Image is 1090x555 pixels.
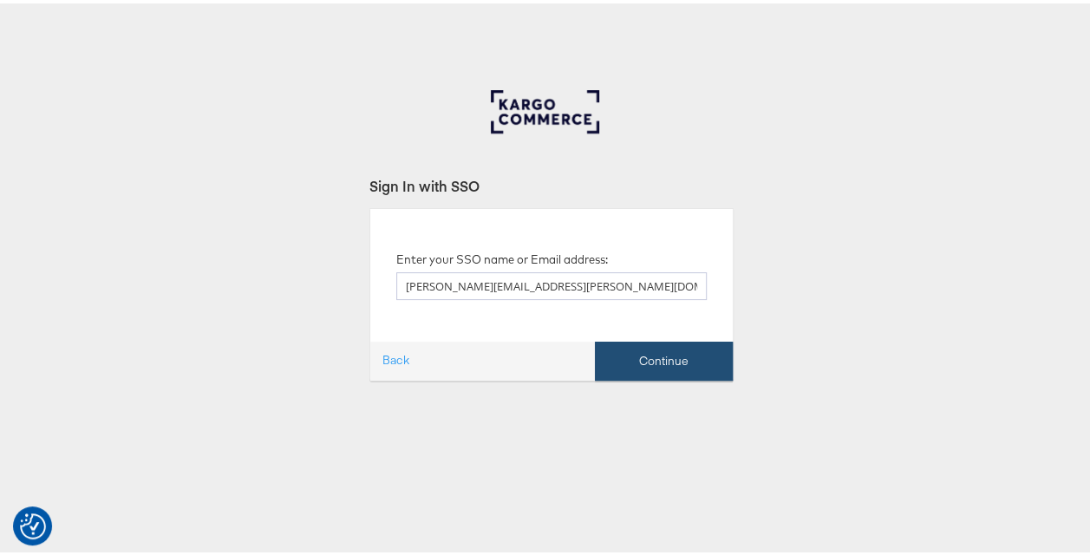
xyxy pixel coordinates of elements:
[396,269,707,297] input: SSO name or Email address
[396,248,608,264] label: Enter your SSO name or Email address:
[595,338,733,377] button: Continue
[370,342,421,373] a: Back
[20,510,46,536] button: Consent Preferences
[369,173,734,193] div: Sign In with SSO
[20,510,46,536] img: Revisit consent button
